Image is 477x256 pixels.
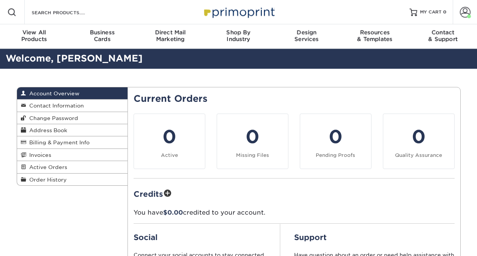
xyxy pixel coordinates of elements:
div: & Support [409,29,477,43]
a: Direct MailMarketing [136,24,205,49]
span: Shop By [205,29,273,36]
span: Contact [409,29,477,36]
span: Order History [26,177,67,183]
span: Resources [341,29,409,36]
a: Active Orders [17,161,128,173]
input: SEARCH PRODUCTS..... [31,8,105,17]
div: Industry [205,29,273,43]
a: Address Book [17,124,128,136]
a: 0 Quality Assurance [383,114,455,169]
h2: Support [294,233,455,242]
span: Invoices [26,152,51,158]
span: Account Overview [26,90,79,96]
small: Active [161,152,178,158]
img: Primoprint [201,4,277,20]
div: Marketing [136,29,205,43]
div: 0 [222,123,283,150]
div: Services [272,29,341,43]
small: Missing Files [236,152,269,158]
a: Billing & Payment Info [17,136,128,149]
a: Contact& Support [409,24,477,49]
p: You have credited to your account. [134,208,455,217]
h2: Social [134,233,266,242]
span: Active Orders [26,164,67,170]
a: BusinessCards [68,24,137,49]
div: 0 [305,123,367,150]
h2: Credits [134,188,455,199]
span: 0 [443,9,447,15]
span: Address Book [26,127,67,133]
a: Account Overview [17,87,128,100]
div: Cards [68,29,137,43]
a: 0 Active [134,114,205,169]
span: Change Password [26,115,78,121]
a: Order History [17,174,128,185]
small: Quality Assurance [395,152,442,158]
a: Invoices [17,149,128,161]
span: Direct Mail [136,29,205,36]
span: Billing & Payment Info [26,139,90,145]
span: $0.00 [163,209,183,216]
a: 0 Pending Proofs [300,114,372,169]
span: MY CART [420,9,442,16]
a: Change Password [17,112,128,124]
a: Resources& Templates [341,24,409,49]
span: Contact Information [26,103,84,109]
a: Shop ByIndustry [205,24,273,49]
span: Business [68,29,137,36]
a: 0 Missing Files [217,114,288,169]
div: 0 [388,123,450,150]
div: 0 [139,123,200,150]
a: Contact Information [17,100,128,112]
small: Pending Proofs [316,152,355,158]
a: DesignServices [272,24,341,49]
div: & Templates [341,29,409,43]
span: Design [272,29,341,36]
h2: Current Orders [134,93,455,104]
